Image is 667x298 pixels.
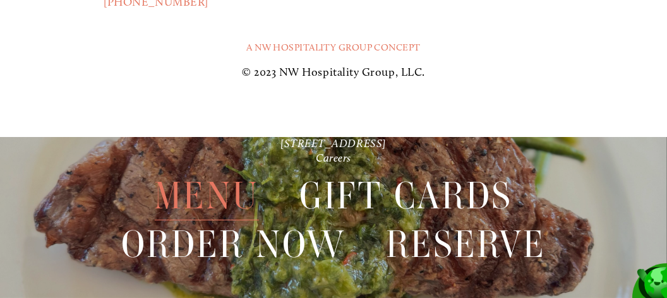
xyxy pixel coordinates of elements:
[386,220,546,268] a: Reserve
[121,220,346,269] span: Order Now
[155,172,260,220] a: Menu
[299,172,513,220] a: Gift Cards
[121,220,346,268] a: Order Now
[386,220,546,269] span: Reserve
